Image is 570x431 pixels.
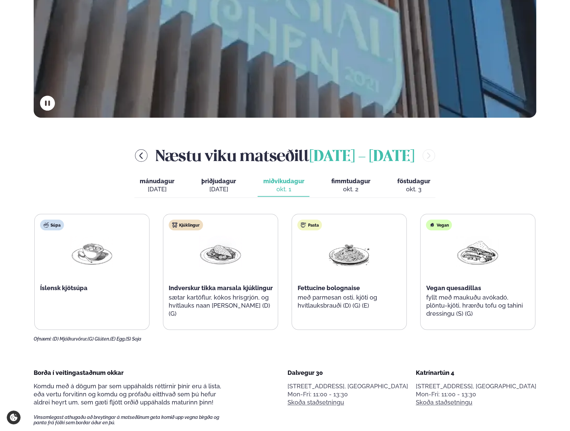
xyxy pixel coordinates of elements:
h2: Næstu viku matseðill [156,145,414,166]
div: Vegan [426,220,452,230]
img: chicken.svg [172,222,177,228]
p: með parmesan osti, kjöti og hvítlauksbrauði (D) (G) (E) [297,293,401,310]
span: (D) Mjólkurvörur, [53,336,88,342]
span: mánudagur [140,178,174,185]
span: [DATE] - [DATE] [309,150,414,164]
button: menu-btn-left [135,149,147,162]
button: þriðjudagur [DATE] [196,174,241,197]
div: Mon-Fri: 11:00 - 13:30 [416,390,536,398]
span: fimmtudagur [331,178,370,185]
p: fyllt með maukuðu avókadó, plöntu-kjöti, hrærðu tofu og tahini dressingu (S) (G) [426,293,530,318]
p: sætar kartöflur, kókos hrísgrjón, og hvítlauks naan [PERSON_NAME] (D) (G) [169,293,272,318]
img: Spagetti.png [328,236,371,267]
button: fimmtudagur okt. 2 [326,174,375,197]
img: pasta.svg [301,222,306,228]
a: Skoða staðsetningu [416,398,472,406]
div: Pasta [297,220,322,230]
div: Súpa [40,220,64,230]
img: Soup.png [70,236,113,267]
div: okt. 2 [331,185,370,193]
p: [STREET_ADDRESS], [GEOGRAPHIC_DATA] [416,382,536,390]
div: Dalvegur 30 [288,369,408,377]
span: miðvikudagur [263,178,304,185]
div: okt. 3 [397,185,430,193]
button: menu-btn-right [423,149,435,162]
span: föstudagur [397,178,430,185]
span: Fettucine bolognaise [297,284,360,291]
button: miðvikudagur okt. 1 [258,174,309,197]
button: mánudagur [DATE] [134,174,180,197]
span: Borða í veitingastaðnum okkar [34,369,124,376]
span: Indverskur tikka marsala kjúklingur [169,284,272,291]
div: Katrínartún 4 [416,369,536,377]
span: Vegan quesadillas [426,284,481,291]
button: föstudagur okt. 3 [392,174,435,197]
span: (G) Glúten, [88,336,110,342]
span: (E) Egg, [110,336,126,342]
img: soup.svg [43,222,49,228]
div: okt. 1 [263,185,304,193]
div: Mon-Fri: 11:00 - 13:30 [288,390,408,398]
a: Skoða staðsetningu [288,398,344,406]
div: [DATE] [140,185,174,193]
img: Vegan.svg [429,222,435,228]
p: [STREET_ADDRESS], [GEOGRAPHIC_DATA] [288,382,408,390]
img: Chicken-breast.png [199,236,242,267]
div: [DATE] [201,185,236,193]
span: Vinsamlegast athugaðu að breytingar á matseðlinum geta komið upp vegna birgða og panta frá fólki ... [34,415,231,425]
img: Quesadilla.png [456,236,499,267]
span: Komdu með á dögum þar sem uppáhalds réttirnir þínir eru á lista, eða vertu forvitinn og komdu og ... [34,383,221,406]
div: Kjúklingur [169,220,203,230]
span: Ofnæmi: [34,336,52,342]
span: þriðjudagur [201,178,236,185]
a: Cookie settings [7,410,21,424]
span: Íslensk kjötsúpa [40,284,88,291]
span: (S) Soja [126,336,141,342]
